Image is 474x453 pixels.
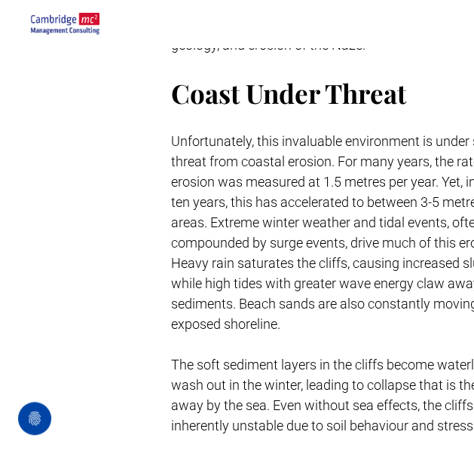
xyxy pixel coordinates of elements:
img: secondary-image [30,13,99,35]
span: Coast Under Threat [171,75,406,111]
button: menu [436,8,466,38]
a: Your Business Transformed | Cambridge Management Consulting [30,15,99,31]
